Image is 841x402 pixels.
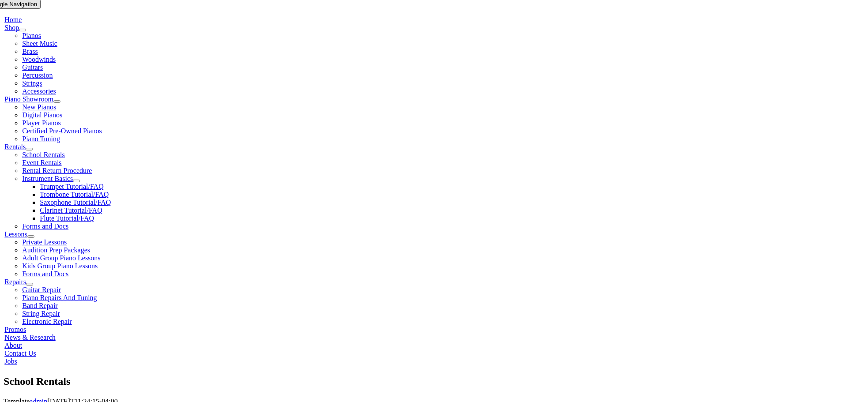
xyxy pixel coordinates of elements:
[53,100,60,103] button: Open submenu of Piano Showroom
[26,283,33,286] button: Open submenu of Repairs
[22,119,61,127] a: Player Pianos
[4,278,26,286] a: Repairs
[27,235,34,238] button: Open submenu of Lessons
[4,334,56,341] a: News & Research
[22,87,56,95] a: Accessories
[4,230,27,238] a: Lessons
[22,127,102,135] a: Certified Pre-Owned Pianos
[4,342,22,349] a: About
[4,16,22,23] a: Home
[4,24,19,31] a: Shop
[22,103,56,111] a: New Pianos
[22,246,90,254] a: Audition Prep Packages
[22,111,62,119] a: Digital Pianos
[22,48,38,55] a: Brass
[22,294,97,301] a: Piano Repairs And Tuning
[73,180,80,182] button: Open submenu of Instrument Basics
[22,270,68,278] a: Forms and Docs
[40,207,102,214] a: Clarinet Tutorial/FAQ
[4,374,837,389] section: Page Title Bar
[22,40,57,47] a: Sheet Music
[40,199,111,206] a: Saxophone Tutorial/FAQ
[22,262,98,270] a: Kids Group Piano Lessons
[4,326,26,333] a: Promos
[40,191,109,198] a: Trombone Tutorial/FAQ
[22,310,60,317] a: String Repair
[4,95,53,103] a: Piano Showroom
[4,349,36,357] a: Contact Us
[22,238,67,246] a: Private Lessons
[22,254,100,262] a: Adult Group Piano Lessons
[22,286,61,293] a: Guitar Repair
[40,183,103,190] a: Trumpet Tutorial/FAQ
[22,151,64,158] a: School Rentals
[4,374,837,389] h1: School Rentals
[22,79,42,87] a: Strings
[4,143,26,150] a: Rentals
[22,71,53,79] a: Percussion
[19,29,26,31] button: Open submenu of Shop
[22,302,57,309] a: Band Repair
[22,64,43,71] a: Guitars
[40,214,94,222] a: Flute Tutorial/FAQ
[22,167,92,174] a: Rental Return Procedure
[22,222,68,230] a: Forms and Docs
[22,32,41,39] a: Pianos
[22,175,73,182] a: Instrument Basics
[22,135,60,143] a: Piano Tuning
[22,56,56,63] a: Woodwinds
[4,357,17,365] a: Jobs
[26,148,33,150] button: Open submenu of Rentals
[22,159,61,166] a: Event Rentals
[22,318,72,325] a: Electronic Repair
